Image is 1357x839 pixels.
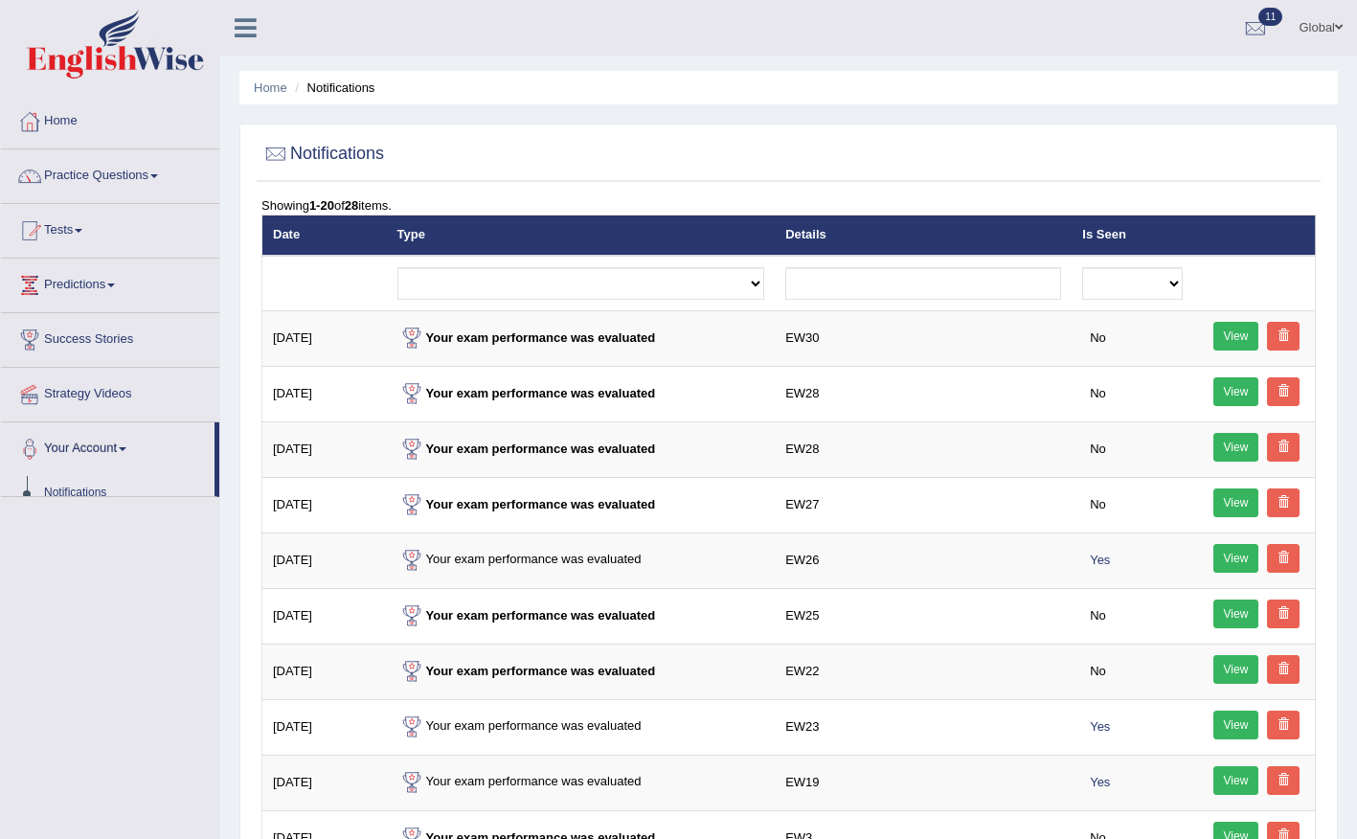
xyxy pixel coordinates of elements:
a: Success Stories [1,313,219,361]
a: Delete [1267,711,1300,739]
strong: Your exam performance was evaluated [397,608,656,623]
td: EW28 [775,366,1072,421]
a: View [1213,322,1259,351]
strong: Your exam performance was evaluated [397,386,656,400]
td: [DATE] [262,588,387,644]
td: EW27 [775,477,1072,533]
td: [DATE] [262,533,387,588]
a: Home [254,80,287,95]
span: Yes [1082,716,1118,737]
a: View [1213,655,1259,684]
a: Delete [1267,377,1300,406]
a: View [1213,600,1259,628]
span: No [1082,661,1113,681]
a: Your Account [1,422,215,470]
td: EW23 [775,699,1072,755]
span: No [1082,328,1113,348]
a: Strategy Videos [1,368,219,416]
td: [DATE] [262,310,387,366]
a: Delete [1267,322,1300,351]
a: Notifications [35,476,215,510]
a: View [1213,711,1259,739]
span: 11 [1258,8,1282,26]
b: 28 [345,198,358,213]
h2: Notifications [261,140,384,169]
a: Tests [1,204,219,252]
td: [DATE] [262,421,387,477]
a: View [1213,377,1259,406]
td: EW19 [775,755,1072,810]
a: View [1213,766,1259,795]
a: Type [397,227,425,241]
span: No [1082,494,1113,514]
span: Yes [1082,772,1118,792]
td: [DATE] [262,644,387,699]
a: Delete [1267,488,1300,517]
a: Is Seen [1082,227,1126,241]
a: Practice Questions [1,149,219,197]
span: No [1082,383,1113,403]
strong: Your exam performance was evaluated [397,330,656,345]
td: [DATE] [262,699,387,755]
td: EW22 [775,644,1072,699]
a: Delete [1267,600,1300,628]
a: View [1213,544,1259,573]
span: No [1082,439,1113,459]
td: Your exam performance was evaluated [387,755,776,810]
a: Date [273,227,300,241]
span: No [1082,605,1113,625]
a: Delete [1267,544,1300,573]
strong: Your exam performance was evaluated [397,497,656,511]
b: 1-20 [309,198,334,213]
div: Showing of items. [261,196,1316,215]
a: Delete [1267,766,1300,795]
strong: Your exam performance was evaluated [397,442,656,456]
td: EW30 [775,310,1072,366]
a: Delete [1267,433,1300,462]
td: Your exam performance was evaluated [387,699,776,755]
li: Notifications [290,79,374,97]
td: [DATE] [262,477,387,533]
td: [DATE] [262,755,387,810]
a: View [1213,433,1259,462]
a: Details [785,227,826,241]
a: View [1213,488,1259,517]
a: Predictions [1,259,219,306]
span: Yes [1082,550,1118,570]
td: EW26 [775,533,1072,588]
td: EW28 [775,421,1072,477]
a: Home [1,95,219,143]
td: EW25 [775,588,1072,644]
td: Your exam performance was evaluated [387,533,776,588]
strong: Your exam performance was evaluated [397,664,656,678]
td: [DATE] [262,366,387,421]
a: Delete [1267,655,1300,684]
